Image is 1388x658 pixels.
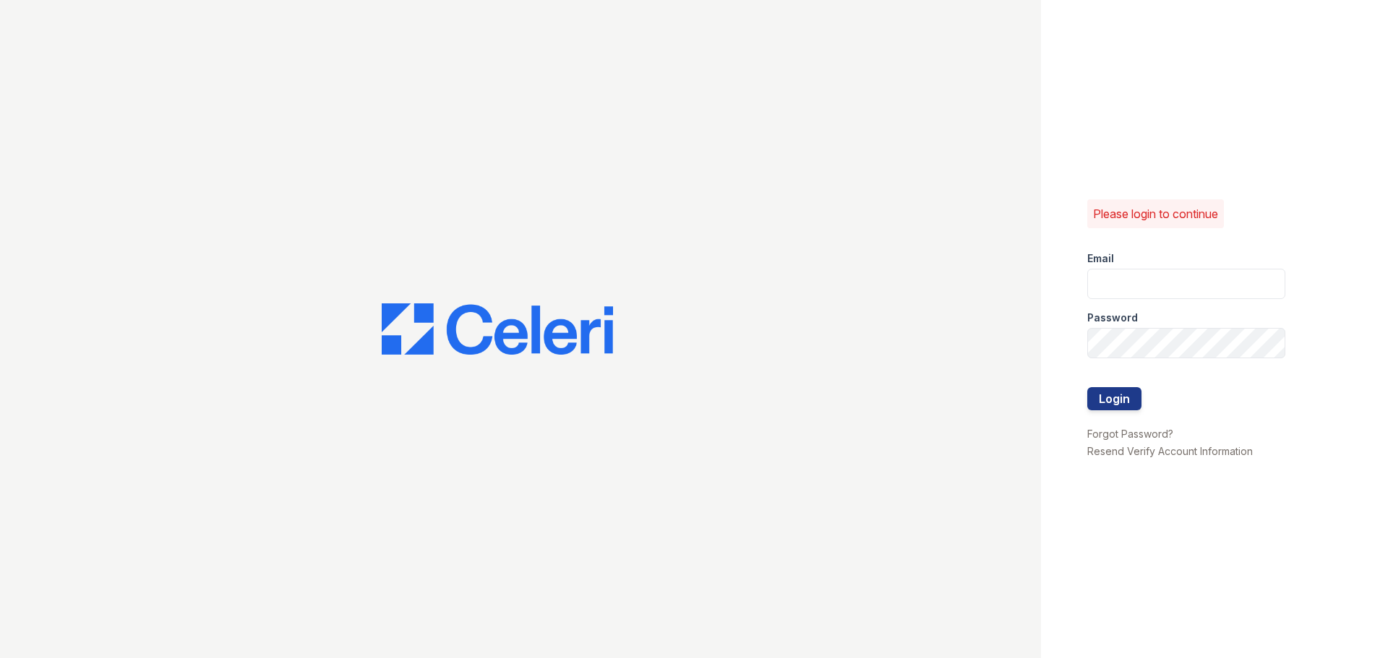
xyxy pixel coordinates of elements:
button: Login [1087,387,1141,410]
label: Password [1087,311,1138,325]
a: Resend Verify Account Information [1087,445,1253,457]
img: CE_Logo_Blue-a8612792a0a2168367f1c8372b55b34899dd931a85d93a1a3d3e32e68fde9ad4.png [382,303,613,355]
label: Email [1087,251,1114,266]
a: Forgot Password? [1087,428,1173,440]
p: Please login to continue [1093,205,1218,222]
